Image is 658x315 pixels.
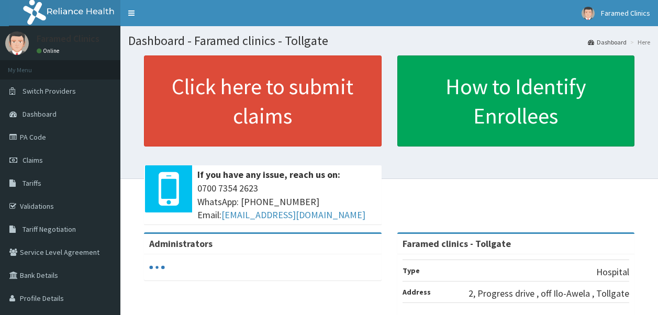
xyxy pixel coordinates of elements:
b: Type [403,266,420,275]
strong: Faramed clinics - Tollgate [403,238,511,250]
svg: audio-loading [149,260,165,275]
a: How to Identify Enrollees [397,55,635,147]
span: Tariffs [23,178,41,188]
a: Click here to submit claims [144,55,382,147]
span: Dashboard [23,109,57,119]
span: Faramed Clinics [601,8,650,18]
h1: Dashboard - Faramed clinics - Tollgate [128,34,650,48]
span: Switch Providers [23,86,76,96]
a: Dashboard [588,38,627,47]
p: Faramed Clinics [37,34,99,43]
span: Tariff Negotiation [23,224,76,234]
p: Hospital [596,265,629,279]
p: 2, Progress drive , off Ilo-Awela , Tollgate [469,287,629,300]
b: If you have any issue, reach us on: [197,168,340,181]
span: 0700 7354 2623 WhatsApp: [PHONE_NUMBER] Email: [197,182,376,222]
img: User Image [582,7,595,20]
li: Here [628,38,650,47]
a: [EMAIL_ADDRESS][DOMAIN_NAME] [221,209,365,221]
img: User Image [5,31,29,55]
b: Address [403,287,431,297]
a: Online [37,47,62,54]
span: Claims [23,155,43,165]
b: Administrators [149,238,213,250]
